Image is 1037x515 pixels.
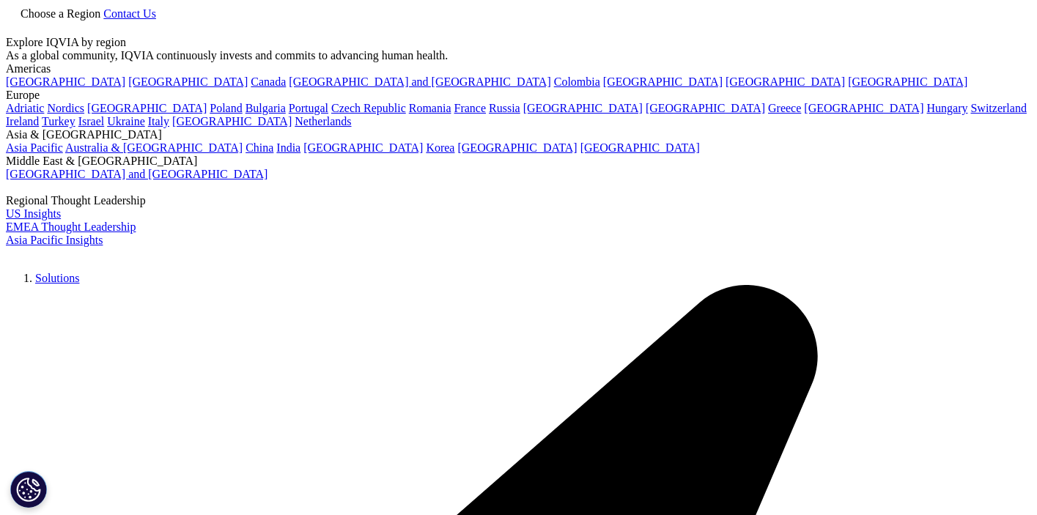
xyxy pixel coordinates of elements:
a: Asia Pacific Insights [6,234,103,246]
div: Americas [6,62,1031,75]
a: EMEA Thought Leadership [6,221,136,233]
a: [GEOGRAPHIC_DATA] [172,115,292,127]
a: Romania [409,102,451,114]
a: [GEOGRAPHIC_DATA] and [GEOGRAPHIC_DATA] [6,168,267,180]
a: [GEOGRAPHIC_DATA] [6,75,125,88]
a: Netherlands [295,115,351,127]
div: Asia & [GEOGRAPHIC_DATA] [6,128,1031,141]
a: Solutions [35,272,79,284]
a: [GEOGRAPHIC_DATA] [804,102,923,114]
div: As a global community, IQVIA continuously invests and commits to advancing human health. [6,49,1031,62]
a: [GEOGRAPHIC_DATA] [848,75,967,88]
div: Middle East & [GEOGRAPHIC_DATA] [6,155,1031,168]
a: Ireland [6,115,39,127]
a: [GEOGRAPHIC_DATA] [523,102,643,114]
a: Israel [78,115,105,127]
a: Turkey [42,115,75,127]
a: Italy [148,115,169,127]
a: Korea [426,141,454,154]
a: Switzerland [970,102,1026,114]
a: Canada [251,75,286,88]
button: Cookies Settings [10,471,47,508]
div: Explore IQVIA by region [6,36,1031,49]
a: [GEOGRAPHIC_DATA] [303,141,423,154]
a: [GEOGRAPHIC_DATA] [646,102,765,114]
a: [GEOGRAPHIC_DATA] [128,75,248,88]
a: Adriatic [6,102,44,114]
a: China [246,141,273,154]
a: Nordics [47,102,84,114]
a: [GEOGRAPHIC_DATA] [580,141,700,154]
a: Contact Us [103,7,156,20]
a: India [276,141,300,154]
div: Regional Thought Leadership [6,194,1031,207]
a: [GEOGRAPHIC_DATA] [603,75,723,88]
a: France [454,102,487,114]
a: [GEOGRAPHIC_DATA] and [GEOGRAPHIC_DATA] [289,75,550,88]
a: Australia & [GEOGRAPHIC_DATA] [65,141,243,154]
a: Russia [489,102,520,114]
a: [GEOGRAPHIC_DATA] [87,102,207,114]
a: Hungary [926,102,967,114]
a: Colombia [554,75,600,88]
div: Europe [6,89,1031,102]
a: US Insights [6,207,61,220]
span: Choose a Region [21,7,100,20]
a: Bulgaria [246,102,286,114]
a: Poland [210,102,242,114]
a: [GEOGRAPHIC_DATA] [726,75,845,88]
a: Greece [768,102,801,114]
a: [GEOGRAPHIC_DATA] [457,141,577,154]
a: Portugal [289,102,328,114]
a: Czech Republic [331,102,406,114]
a: Asia Pacific [6,141,63,154]
a: Ukraine [107,115,145,127]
